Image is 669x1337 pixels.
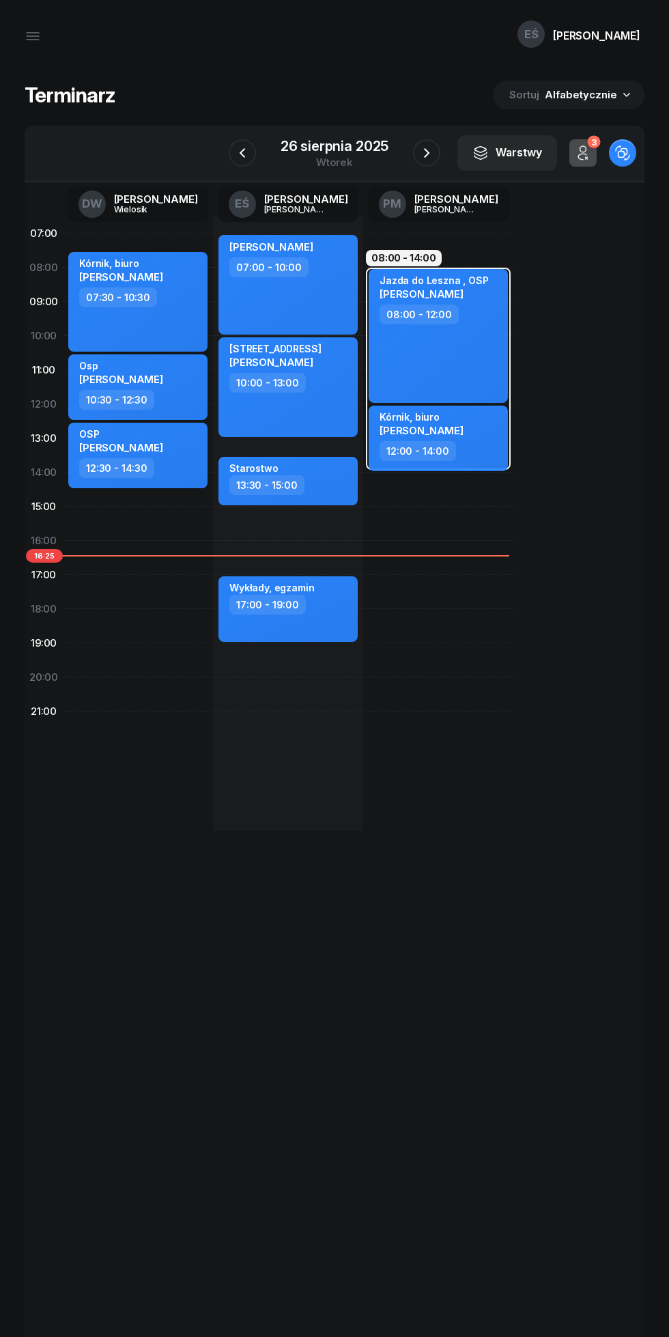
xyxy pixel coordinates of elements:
[25,285,63,319] div: 09:00
[235,198,249,210] span: EŚ
[25,251,63,285] div: 08:00
[229,257,309,277] div: 07:00 - 10:00
[25,319,63,353] div: 10:00
[68,186,209,222] a: DW[PERSON_NAME]Wielosik
[79,257,163,269] div: Kórnik, biuro
[380,275,489,286] div: Jazda do Leszna , OSP
[383,198,401,210] span: PM
[25,83,115,107] h1: Terminarz
[25,694,63,729] div: 21:00
[25,421,63,455] div: 13:00
[281,157,388,167] div: wtorek
[509,86,542,104] span: Sortuj
[414,205,480,214] div: [PERSON_NAME]
[457,135,557,171] button: Warstwy
[25,660,63,694] div: 20:00
[380,287,464,300] span: [PERSON_NAME]
[79,360,163,371] div: Osp
[264,205,330,214] div: [PERSON_NAME]
[79,287,157,307] div: 07:30 - 10:30
[229,475,304,495] div: 13:30 - 15:00
[380,424,464,437] span: [PERSON_NAME]
[79,428,163,440] div: OSP
[25,558,63,592] div: 17:00
[229,343,321,354] div: [STREET_ADDRESS]
[25,626,63,660] div: 19:00
[26,549,63,563] span: 16:25
[25,216,63,251] div: 07:00
[82,198,102,210] span: DW
[368,186,509,222] a: PM[PERSON_NAME][PERSON_NAME]
[281,139,388,153] div: 26 sierpnia 2025
[229,240,313,253] span: [PERSON_NAME]
[25,387,63,421] div: 12:00
[553,30,640,41] div: [PERSON_NAME]
[380,441,456,461] div: 12:00 - 14:00
[229,582,314,593] div: Wykłady, egzamin
[79,373,163,386] span: [PERSON_NAME]
[25,353,63,387] div: 11:00
[229,595,306,615] div: 17:00 - 19:00
[79,441,163,454] span: [PERSON_NAME]
[25,490,63,524] div: 15:00
[79,270,163,283] span: [PERSON_NAME]
[524,29,539,40] span: EŚ
[569,139,597,167] button: 3
[229,356,313,369] span: [PERSON_NAME]
[587,136,600,149] div: 3
[472,144,542,162] div: Warstwy
[218,186,359,222] a: EŚ[PERSON_NAME][PERSON_NAME]
[79,390,154,410] div: 10:30 - 12:30
[25,455,63,490] div: 14:00
[229,462,279,474] div: Starostwo
[380,411,464,423] div: Kórnik, biuro
[264,194,348,204] div: [PERSON_NAME]
[414,194,498,204] div: [PERSON_NAME]
[114,205,180,214] div: Wielosik
[25,524,63,558] div: 16:00
[79,458,154,478] div: 12:30 - 14:30
[545,88,617,101] span: Alfabetycznie
[493,81,644,109] button: Sortuj Alfabetycznie
[380,305,459,324] div: 08:00 - 12:00
[114,194,198,204] div: [PERSON_NAME]
[229,373,306,393] div: 10:00 - 13:00
[25,592,63,626] div: 18:00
